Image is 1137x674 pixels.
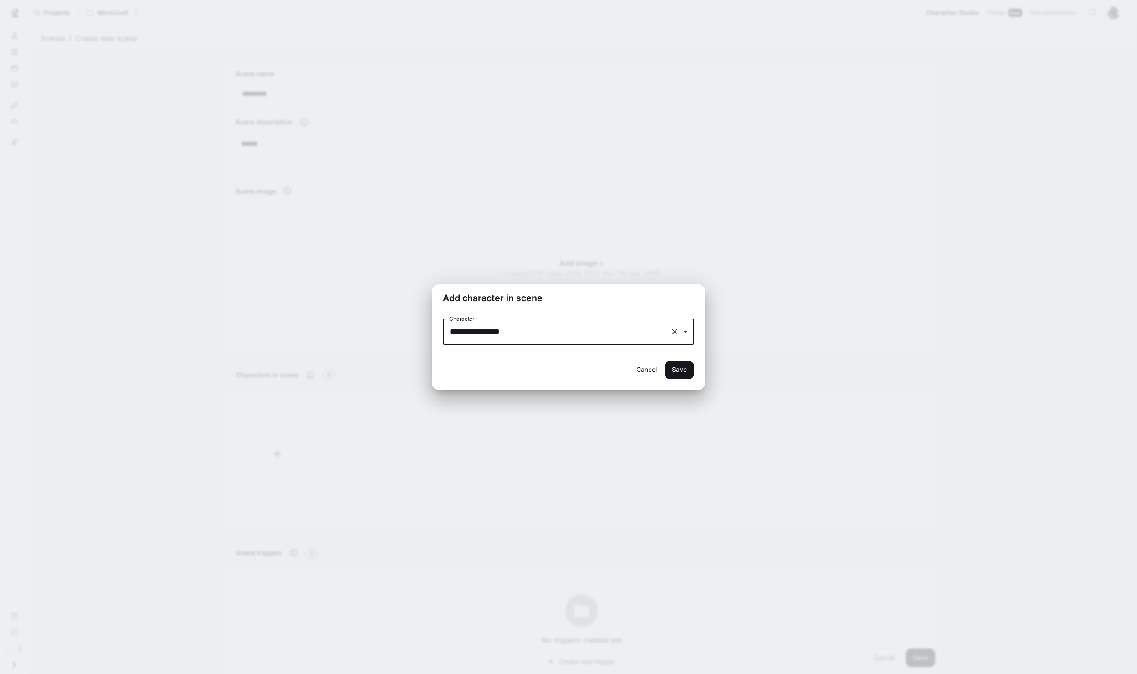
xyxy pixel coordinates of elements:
[668,325,681,338] button: Clear
[449,315,475,323] label: Character
[665,361,694,379] button: Save
[632,361,661,379] button: Cancel
[680,326,691,337] button: Open
[432,284,705,312] h2: Add character in scene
